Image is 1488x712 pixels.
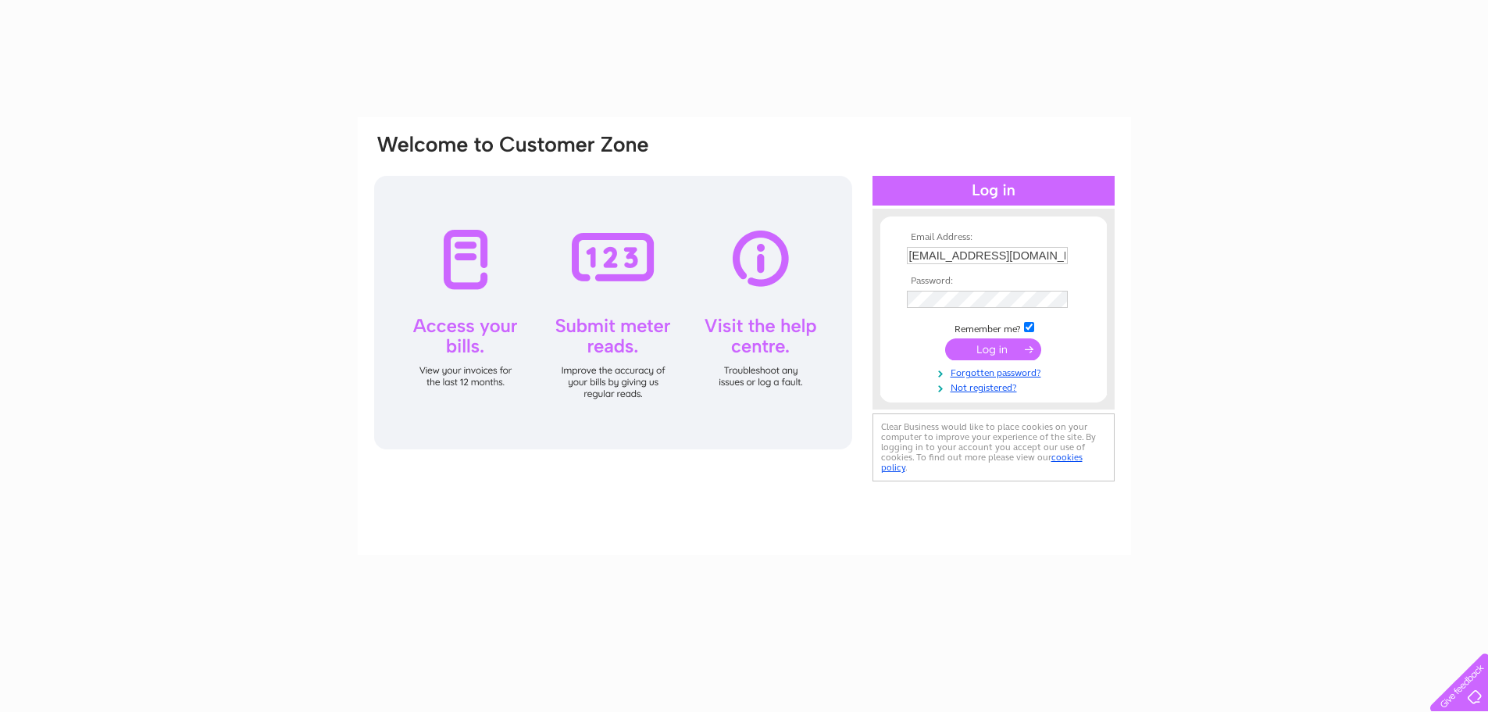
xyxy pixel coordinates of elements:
[881,452,1083,473] a: cookies policy
[872,413,1115,481] div: Clear Business would like to place cookies on your computer to improve your experience of the sit...
[903,232,1084,243] th: Email Address:
[903,320,1084,335] td: Remember me?
[907,379,1084,394] a: Not registered?
[903,276,1084,287] th: Password:
[945,338,1041,360] input: Submit
[907,364,1084,379] a: Forgotten password?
